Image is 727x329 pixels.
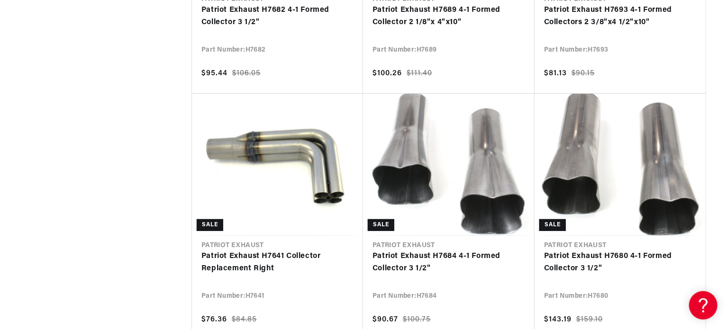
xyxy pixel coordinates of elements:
a: Patriot Exhaust H7689 4-1 Formed Collector 2 1/8"x 4"x10" [373,4,525,28]
a: Patriot Exhaust H7693 4-1 Formed Collectors 2 3/8"x4 1/2"x10" [544,4,696,28]
a: Patriot Exhaust H7682 4-1 Formed Collector 3 1/2" [201,4,354,28]
a: Patriot Exhaust H7641 Collector Replacement Right [201,250,354,275]
a: Patriot Exhaust H7680 4-1 Formed Collector 3 1/2" [544,250,696,275]
a: Patriot Exhaust H7684 4-1 Formed Collector 3 1/2" [373,250,525,275]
